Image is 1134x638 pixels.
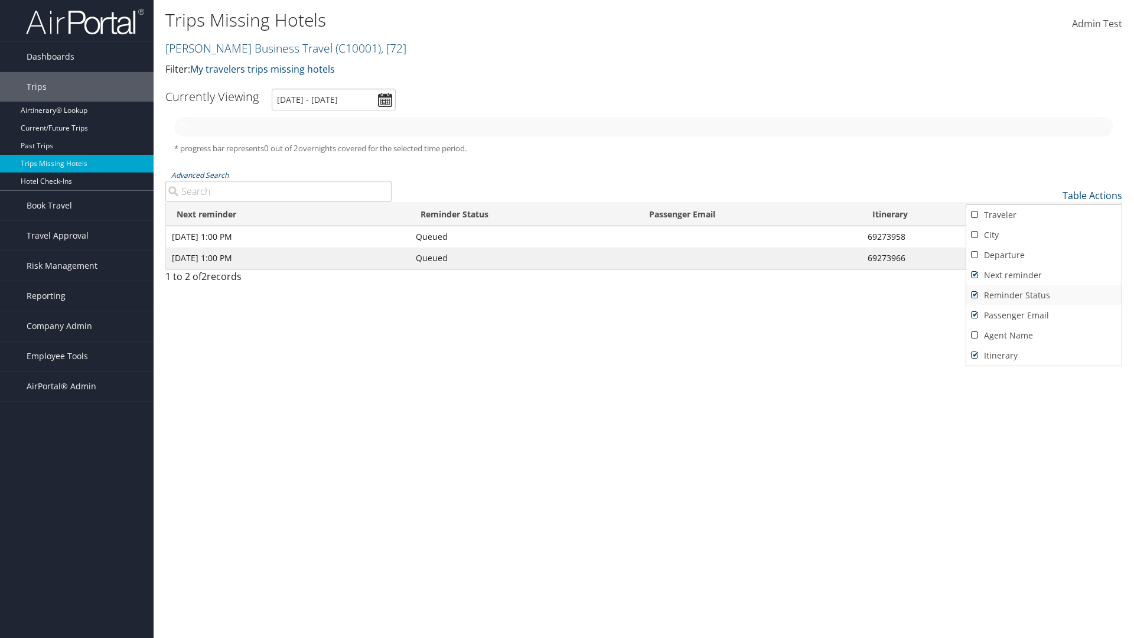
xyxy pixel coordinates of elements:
span: Dashboards [27,42,74,71]
span: Risk Management [27,251,97,281]
span: Trips [27,72,47,102]
span: Travel Approval [27,221,89,250]
a: Departure [966,245,1122,265]
span: Book Travel [27,191,72,220]
a: Itinerary [966,346,1122,366]
span: Employee Tools [27,341,88,371]
a: Agent Name [966,325,1122,346]
span: Reporting [27,281,66,311]
a: Traveler [966,205,1122,225]
span: Company Admin [27,311,92,341]
a: Next reminder [966,265,1122,285]
span: AirPortal® Admin [27,372,96,401]
img: airportal-logo.png [26,8,144,35]
a: City [966,225,1122,245]
a: Passenger Email [966,305,1122,325]
a: Reminder Status [966,285,1122,305]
